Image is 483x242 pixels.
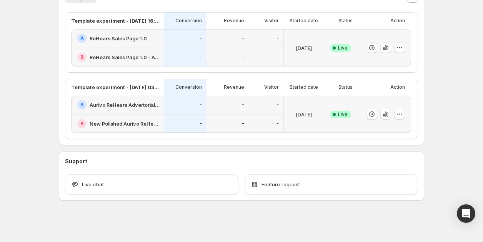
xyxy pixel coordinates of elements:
span: Feature request [261,181,300,188]
p: Action [390,18,405,24]
p: [DATE] [296,111,312,118]
div: Open Intercom Messenger [457,204,475,223]
p: Action [390,84,405,90]
h3: Support [65,157,87,165]
p: Template experiment - [DATE] 16:31:28 [71,17,160,25]
p: Visitor [264,84,279,90]
p: Template experiment - [DATE] 03:07:03 [71,83,160,91]
span: Live [338,111,348,118]
p: - [242,102,244,108]
p: Revenue [224,18,244,24]
p: - [242,121,244,127]
h2: A [80,102,84,108]
h2: New Polished Aurivo ReHears Advertorial 7.0 (nooro) --&gt; Sales Page 1.0 [90,120,160,128]
p: - [276,121,279,127]
h2: Aurivo ReHears Advertorial 7.0 (nooro) --> Sales Page 1.0 [90,101,160,109]
p: Started date [290,18,318,24]
p: - [200,35,202,41]
p: Revenue [224,84,244,90]
p: Status [338,18,353,24]
p: Conversion [175,84,202,90]
p: - [200,54,202,60]
span: Live chat [82,181,104,188]
p: Conversion [175,18,202,24]
p: Visitor [264,18,279,24]
p: - [276,102,279,108]
p: - [242,54,244,60]
p: [DATE] [296,44,312,52]
h2: B [80,121,83,127]
p: - [200,102,202,108]
p: Status [338,84,353,90]
p: - [200,121,202,127]
h2: A [80,35,84,41]
p: - [276,54,279,60]
p: - [242,35,244,41]
p: Started date [290,84,318,90]
h2: B [80,54,83,60]
h2: ReHears Sales Page 1.0 - A/B TEST BUTTONS TO BUY SECTION [90,53,160,61]
h2: ReHears Sales Page 1.0 [90,35,147,42]
span: Live [338,45,348,51]
p: - [276,35,279,41]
